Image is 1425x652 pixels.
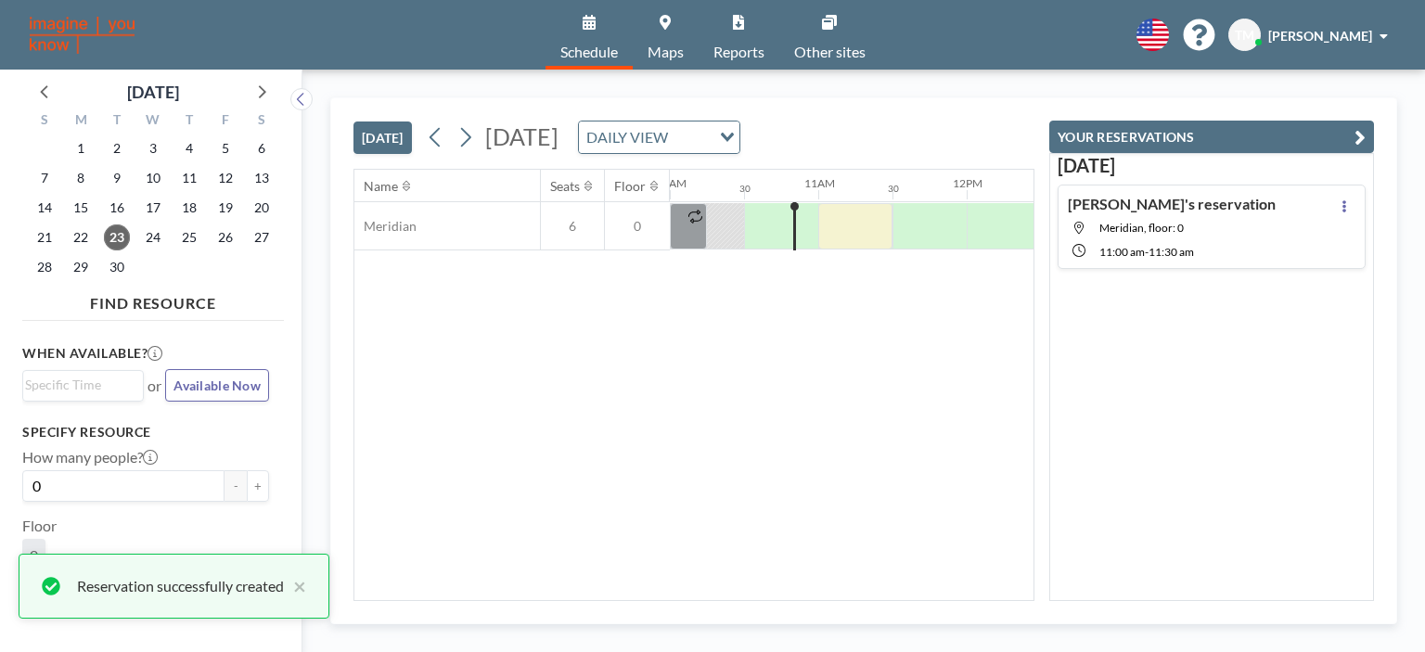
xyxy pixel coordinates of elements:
div: W [135,109,172,134]
span: Reports [713,45,764,59]
div: S [243,109,279,134]
span: Sunday, September 7, 2025 [32,165,58,191]
div: F [207,109,243,134]
div: Search for option [23,371,143,399]
div: [DATE] [127,79,179,105]
span: Meridian, floor: 0 [1099,221,1184,235]
div: 10AM [656,176,687,190]
input: Search for option [25,375,133,395]
span: Monday, September 8, 2025 [68,165,94,191]
img: organization-logo [30,17,135,54]
div: Reservation successfully created [77,575,284,597]
span: Friday, September 19, 2025 [212,195,238,221]
span: Tuesday, September 2, 2025 [104,135,130,161]
span: Available Now [173,377,261,393]
div: 30 [888,183,899,195]
span: Friday, September 26, 2025 [212,224,238,250]
button: YOUR RESERVATIONS [1049,121,1374,153]
span: Friday, September 5, 2025 [212,135,238,161]
span: or [148,377,161,395]
span: Sunday, September 14, 2025 [32,195,58,221]
span: Saturday, September 27, 2025 [249,224,275,250]
span: Monday, September 29, 2025 [68,254,94,280]
input: Search for option [674,125,709,149]
button: Available Now [165,369,269,402]
span: Tuesday, September 23, 2025 [104,224,130,250]
span: Tuesday, September 16, 2025 [104,195,130,221]
span: 0 [30,546,38,565]
span: Thursday, September 11, 2025 [176,165,202,191]
div: Seats [550,178,580,195]
h4: FIND RESOURCE [22,287,284,313]
button: - [225,470,247,502]
span: Monday, September 15, 2025 [68,195,94,221]
label: Floor [22,517,57,535]
span: Thursday, September 4, 2025 [176,135,202,161]
h4: [PERSON_NAME]'s reservation [1068,195,1276,213]
div: T [99,109,135,134]
span: Sunday, September 21, 2025 [32,224,58,250]
span: Wednesday, September 10, 2025 [140,165,166,191]
div: S [27,109,63,134]
div: T [171,109,207,134]
span: Saturday, September 20, 2025 [249,195,275,221]
span: Tuesday, September 30, 2025 [104,254,130,280]
span: Maps [648,45,684,59]
div: 11AM [804,176,835,190]
span: 11:30 AM [1149,245,1194,259]
span: Monday, September 1, 2025 [68,135,94,161]
span: [DATE] [485,122,558,150]
span: Monday, September 22, 2025 [68,224,94,250]
span: Thursday, September 25, 2025 [176,224,202,250]
div: 12PM [953,176,982,190]
button: + [247,470,269,502]
button: close [284,575,306,597]
span: [PERSON_NAME] [1268,28,1372,44]
span: Friday, September 12, 2025 [212,165,238,191]
span: 6 [541,218,604,235]
span: 11:00 AM [1099,245,1145,259]
h3: [DATE] [1058,154,1366,177]
div: Name [364,178,398,195]
span: Thursday, September 18, 2025 [176,195,202,221]
div: 30 [739,183,751,195]
h3: Specify resource [22,424,269,441]
span: Tuesday, September 9, 2025 [104,165,130,191]
span: Saturday, September 6, 2025 [249,135,275,161]
span: Sunday, September 28, 2025 [32,254,58,280]
span: Saturday, September 13, 2025 [249,165,275,191]
span: Meridian [354,218,417,235]
span: Wednesday, September 17, 2025 [140,195,166,221]
div: Floor [614,178,646,195]
span: DAILY VIEW [583,125,672,149]
label: How many people? [22,448,158,467]
span: Wednesday, September 3, 2025 [140,135,166,161]
span: TM [1235,27,1254,44]
span: Other sites [794,45,866,59]
div: M [63,109,99,134]
span: - [1145,245,1149,259]
span: 0 [605,218,670,235]
span: Schedule [560,45,618,59]
button: [DATE] [353,121,412,154]
span: Wednesday, September 24, 2025 [140,224,166,250]
div: Search for option [579,121,739,153]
